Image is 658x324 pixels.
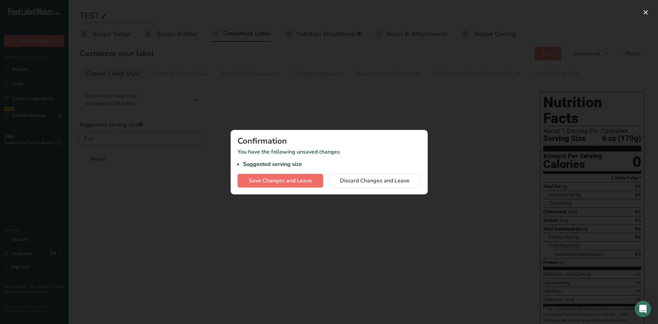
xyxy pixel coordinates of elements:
[237,174,323,188] button: Save Changes and Leave
[249,177,312,185] span: Save Changes and Leave
[243,160,421,168] li: Suggested serving size
[237,148,421,168] p: You have the following unsaved changes
[329,174,421,188] button: Discard Changes and Leave
[340,177,410,185] span: Discard Changes and Leave
[635,301,651,317] div: Open Intercom Messenger
[237,137,421,145] div: Confirmation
